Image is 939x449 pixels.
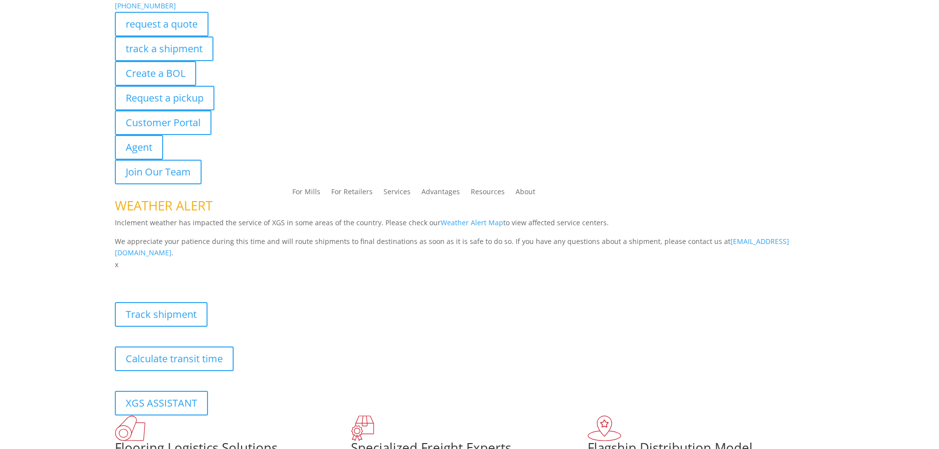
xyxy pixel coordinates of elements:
p: x [115,259,825,271]
a: For Mills [292,188,320,199]
p: Inclement weather has impacted the service of XGS in some areas of the country. Please check our ... [115,217,825,236]
a: XGS ASSISTANT [115,391,208,415]
a: Weather Alert Map [441,218,503,227]
img: xgs-icon-flagship-distribution-model-red [588,415,622,441]
a: Request a pickup [115,86,214,110]
a: Calculate transit time [115,346,234,371]
a: Resources [471,188,505,199]
b: Visibility, transparency, and control for your entire supply chain. [115,272,335,281]
p: We appreciate your patience during this time and will route shipments to final destinations as so... [115,236,825,259]
a: [PHONE_NUMBER] [115,1,176,10]
img: xgs-icon-total-supply-chain-intelligence-red [115,415,145,441]
a: About [516,188,535,199]
a: Agent [115,135,163,160]
a: track a shipment [115,36,213,61]
a: request a quote [115,12,209,36]
a: Customer Portal [115,110,211,135]
span: WEATHER ALERT [115,197,212,214]
a: Create a BOL [115,61,196,86]
a: Join Our Team [115,160,202,184]
img: xgs-icon-focused-on-flooring-red [351,415,374,441]
a: Services [383,188,411,199]
a: Advantages [421,188,460,199]
a: Track shipment [115,302,208,327]
a: For Retailers [331,188,373,199]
